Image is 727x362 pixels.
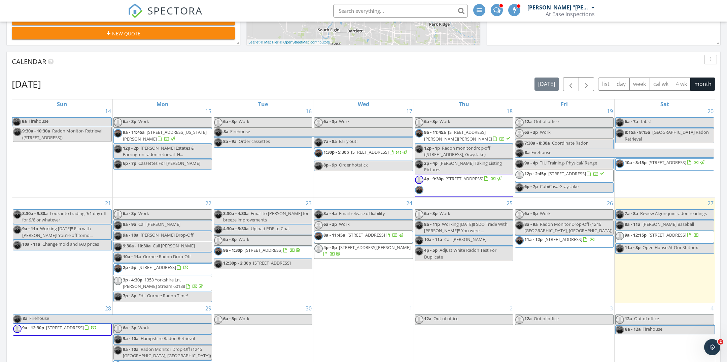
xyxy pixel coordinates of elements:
img: img_5867.jpeg [114,253,122,262]
img: img_5867.jpeg [13,128,22,136]
span: 6a - 3p [323,118,337,124]
span: [STREET_ADDRESS][PERSON_NAME][PERSON_NAME] [424,129,492,142]
span: 12p - 1p [424,145,440,151]
a: Go to September 28, 2025 [104,303,112,314]
span: 8a [22,315,28,323]
span: [STREET_ADDRESS] [649,159,686,165]
img: default-user-f0147aede5fd5fa78ca7ade42f37bd4542148d508eef1c3d3ea960f66861d68b.jpg [114,277,122,285]
span: 7a - 8a [323,138,337,144]
img: default-user-f0147aede5fd5fa78ca7ade42f37bd4542148d508eef1c3d3ea960f66861d68b.jpg [314,221,323,230]
img: default-user-f0147aede5fd5fa78ca7ade42f37bd4542148d508eef1c3d3ea960f66861d68b.jpg [214,315,222,324]
span: [PERSON_NAME] Taking Listing Pictures [424,160,502,173]
img: img_5867.jpeg [515,236,524,245]
span: 9:30a - 10:30a [22,128,50,134]
span: 8a [524,149,530,157]
a: Tuesday [257,99,269,109]
span: [STREET_ADDRESS][PERSON_NAME] [339,244,411,250]
span: Work [339,118,350,124]
span: Call [PERSON_NAME] [153,243,195,249]
img: img_5867.jpeg [314,138,323,147]
a: Saturday [659,99,670,109]
span: Radon Monitor- Retrieval ([STREET_ADDRESS]) [22,128,102,140]
span: 6a - 3p [123,210,136,216]
td: Go to September 21, 2025 [12,198,112,303]
span: 8a - 9a [524,221,538,227]
a: Leaflet [248,40,259,44]
a: 11a - 12p [STREET_ADDRESS] [515,235,614,247]
button: Previous month [563,77,579,91]
a: Go to September 27, 2025 [706,198,715,209]
span: [GEOGRAPHIC_DATA] Radon Retrieval [625,129,709,142]
span: 9a - 11:45a [424,129,446,135]
span: Work [339,221,350,227]
span: [STREET_ADDRESS] [347,232,385,238]
span: Out of office [534,315,559,322]
a: Go to September 18, 2025 [505,106,514,117]
span: 8a - 11a [625,221,641,227]
img: img_5867.jpeg [616,210,624,219]
span: 6a - 3p [424,210,438,216]
a: 9a - 12:15p [STREET_ADDRESS] [625,232,699,238]
img: img_5867.jpeg [415,247,423,255]
span: Work [138,118,149,124]
span: Change mold and IAQ prices [42,241,99,247]
img: img_5867.jpeg [515,160,524,168]
span: 7p - 8p [123,293,136,299]
span: Work [239,236,249,242]
span: 12a [424,315,431,322]
span: Review Algonquin radon readings [640,210,707,216]
span: 4p - 8p [323,244,337,250]
td: Go to September 26, 2025 [514,198,614,303]
a: Monday [155,99,170,109]
a: 1:30p - 5:30p [STREET_ADDRESS] [323,149,408,155]
span: 6a - 3p [223,236,237,242]
div: [PERSON_NAME] "[PERSON_NAME]" [PERSON_NAME] [527,4,590,11]
img: img_5867.jpeg [114,293,122,301]
a: Go to September 24, 2025 [405,198,414,209]
span: Look into trading 9/1 day off for 9/8 or whatever [22,210,107,223]
td: Go to September 15, 2025 [112,106,213,198]
span: Working [DATE]!! SDO Trade With [PERSON_NAME]!! You were ... [424,221,508,234]
td: Go to September 22, 2025 [112,198,213,303]
span: Tabs! [640,118,651,124]
span: [PERSON_NAME] Baseball [643,221,694,227]
img: img_5867.jpeg [114,221,122,230]
img: default-user-f0147aede5fd5fa78ca7ade42f37bd4542148d508eef1c3d3ea960f66861d68b.jpg [515,129,524,138]
a: Go to September 26, 2025 [605,198,614,209]
img: default-user-f0147aede5fd5fa78ca7ade42f37bd4542148d508eef1c3d3ea960f66861d68b.jpg [616,315,624,324]
span: 8a - 12a [625,326,641,334]
button: day [613,78,630,91]
img: img_5867.jpeg [415,145,423,153]
img: img_5867.jpeg [214,247,222,255]
img: img_5867.jpeg [214,128,222,137]
span: Cassettes For [PERSON_NAME] [138,160,200,166]
span: 8a [22,118,27,126]
img: img_5867.jpeg [616,326,624,334]
a: Go to September 21, 2025 [104,198,112,209]
a: Go to October 1, 2025 [408,303,414,314]
img: img_5867.jpeg [114,243,122,251]
a: 9a - 11:45a [STREET_ADDRESS][US_STATE][PERSON_NAME] [113,128,212,143]
span: 4p - 9:30p [424,176,444,182]
span: 3a - 4a [323,210,337,216]
img: default-user-f0147aede5fd5fa78ca7ade42f37bd4542148d508eef1c3d3ea960f66861d68b.jpg [515,210,524,219]
a: 10a - 3:15p [STREET_ADDRESS] [615,158,714,171]
span: 6a - 3p [223,315,237,322]
span: 9a - 12:30p [22,325,44,331]
span: 9:30a - 10:30a [123,243,151,249]
td: Go to September 25, 2025 [414,198,514,303]
span: 10a - 3:15p [625,159,647,165]
span: Firehouse [643,326,662,332]
td: Go to September 17, 2025 [313,106,414,198]
span: Out of office [434,315,458,322]
span: 2p - 4p [424,160,438,166]
a: Go to September 22, 2025 [204,198,213,209]
img: img_5867.jpeg [314,162,323,170]
span: 6a - 3p [223,118,237,124]
span: Upload PDF to Chat [251,225,290,232]
a: 2p - 5p [STREET_ADDRESS] [123,264,189,270]
img: img_5867.jpeg [214,210,222,219]
img: img_5867.jpeg [415,160,423,169]
a: 9a - 11:45a [STREET_ADDRESS][PERSON_NAME][PERSON_NAME] [415,128,513,143]
span: 1:30p - 5:30p [323,149,349,155]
